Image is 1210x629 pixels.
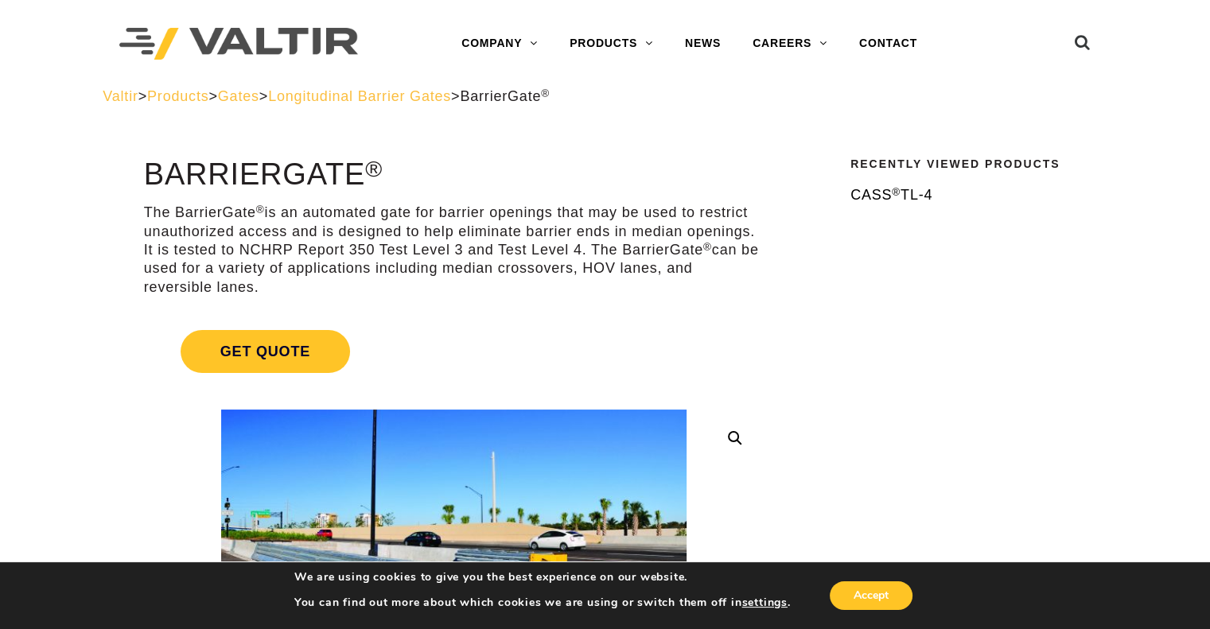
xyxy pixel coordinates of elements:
button: settings [741,596,787,610]
a: Valtir [103,88,138,104]
sup: ® [256,204,265,215]
span: Get Quote [181,330,350,373]
button: Accept [830,581,912,610]
img: Valtir [119,28,358,60]
a: CAREERS [737,28,843,60]
a: Gates [218,88,259,104]
p: We are using cookies to give you the best experience on our website. [294,570,791,584]
a: CASS®TL-4 [850,186,1097,204]
a: PRODUCTS [554,28,669,60]
p: You can find out more about which cookies we are using or switch them off in . [294,596,791,610]
a: Longitudinal Barrier Gates [268,88,451,104]
a: Get Quote [144,311,764,392]
a: CONTACT [843,28,933,60]
a: COMPANY [445,28,554,60]
span: CASS TL-4 [850,187,932,203]
a: NEWS [669,28,737,60]
span: BarrierGate [460,88,550,104]
sup: ® [703,241,712,253]
p: The BarrierGate is an automated gate for barrier openings that may be used to restrict unauthoriz... [144,204,764,297]
h1: BarrierGate [144,158,764,192]
div: > > > > [103,87,1107,106]
a: Products [147,88,208,104]
sup: ® [541,87,550,99]
h2: Recently Viewed Products [850,158,1097,170]
sup: ® [365,156,383,181]
sup: ® [892,186,901,198]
